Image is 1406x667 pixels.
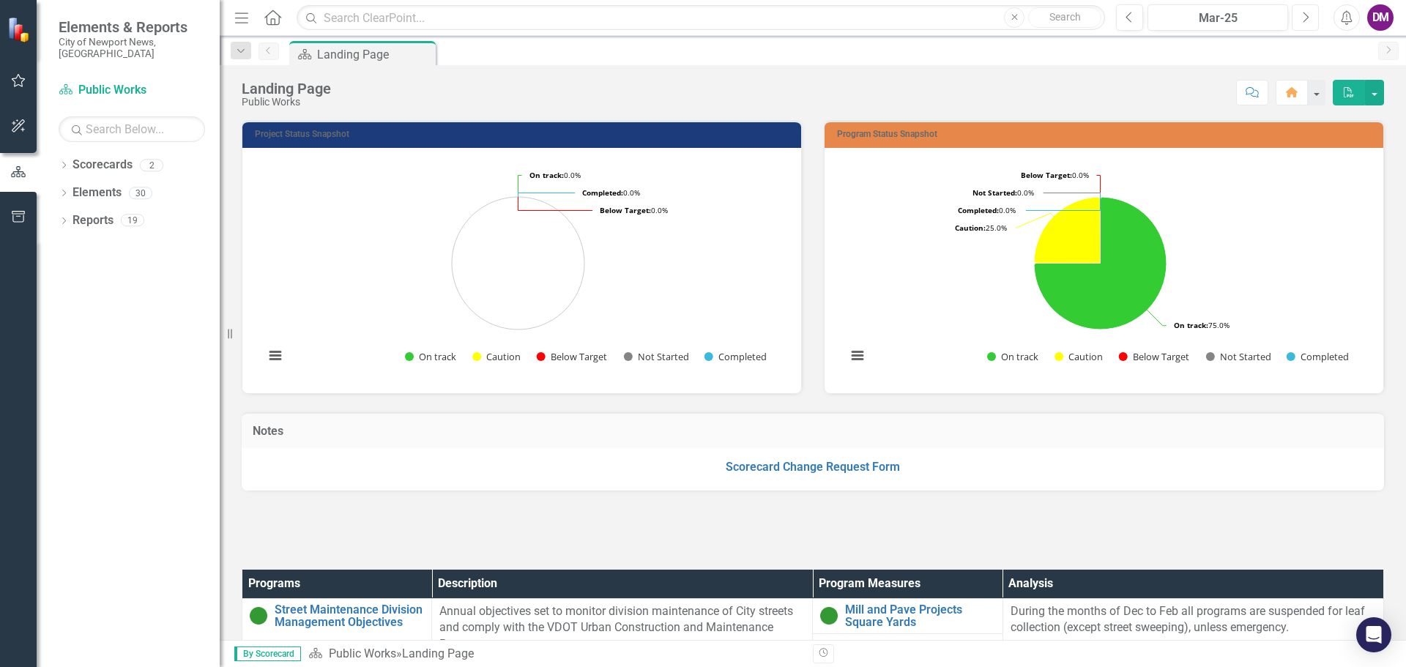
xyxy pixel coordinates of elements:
svg: Interactive chart [257,159,779,379]
div: Landing Page [317,45,432,64]
p: During the months of Dec to Feb all programs are suspended for leaf collection (except street swe... [1011,603,1376,637]
img: On Target [820,607,838,625]
text: 0.0% [529,170,581,180]
button: Show Caution [1054,350,1103,363]
a: Street Maintenance Division Management Objectives [275,603,424,629]
text: Not Started [638,350,689,363]
tspan: On track: [529,170,564,180]
tspan: Not Started: [972,187,1017,198]
path: On track, 3. [1034,197,1167,329]
tspan: Caution: [955,223,986,233]
svg: Interactive chart [839,159,1361,379]
a: Scorecard Change Request Form [726,460,900,474]
button: Show Completed [1287,350,1349,363]
a: Mill and Pave Projects Square Yards [845,603,994,629]
text: 0.0% [958,205,1016,215]
button: View chart menu, Chart [847,346,868,366]
div: Landing Page [402,646,474,660]
span: Elements & Reports [59,18,205,36]
img: On Target [250,607,267,625]
div: 30 [129,187,152,199]
a: Curb and Gutter Replacement [845,638,994,664]
h3: Project Status Snapshot [255,130,794,139]
button: DM [1367,4,1394,31]
text: 0.0% [582,187,640,198]
button: Show On track [987,350,1038,363]
h3: Program Status Snapshot [837,130,1376,139]
tspan: On track: [1174,320,1208,330]
button: View chart menu, Chart [265,346,286,366]
button: Show Caution [472,350,521,363]
div: Chart. Highcharts interactive chart. [839,159,1369,379]
button: Search [1028,7,1101,28]
input: Search Below... [59,116,205,142]
a: Public Works [329,646,396,660]
div: 19 [121,215,144,227]
button: Mar-25 [1148,4,1288,31]
button: Show On track [405,350,456,363]
text: 75.0% [1174,320,1230,330]
button: Show Not Started [1206,350,1271,363]
tspan: Below Target: [1021,170,1072,180]
text: 25.0% [955,223,1007,233]
tspan: Completed: [958,205,999,215]
a: Scorecards [72,157,133,174]
text: Not Started [1220,350,1271,363]
div: Open Intercom Messenger [1356,617,1391,652]
div: Chart. Highcharts interactive chart. [257,159,786,379]
h3: Notes [253,425,1373,438]
text: 0.0% [600,205,668,215]
button: Show Not Started [624,350,688,363]
div: 2 [140,159,163,171]
button: Show Below Target [1119,350,1190,363]
div: Landing Page [242,81,331,97]
text: 0.0% [1021,170,1089,180]
a: Reports [72,212,114,229]
a: Elements [72,185,122,201]
button: Show Completed [704,350,767,363]
tspan: Completed: [582,187,623,198]
td: Double-Click to Edit Right Click for Context Menu [813,598,1003,633]
small: City of Newport News, [GEOGRAPHIC_DATA] [59,36,205,60]
div: Mar-25 [1153,10,1283,27]
input: Search ClearPoint... [297,5,1105,31]
a: Public Works [59,82,205,99]
button: Show Below Target [537,350,608,363]
div: Public Works [242,97,331,108]
text: 0.0% [972,187,1034,198]
img: ClearPoint Strategy [7,16,33,42]
span: Search [1049,11,1081,23]
span: By Scorecard [234,646,301,661]
tspan: Below Target: [600,205,651,215]
div: » [308,646,802,663]
span: Annual objectives set to monitor division maintenance of City streets and comply with the VDOT Ur... [439,604,793,652]
path: Caution, 1. [1034,197,1100,263]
